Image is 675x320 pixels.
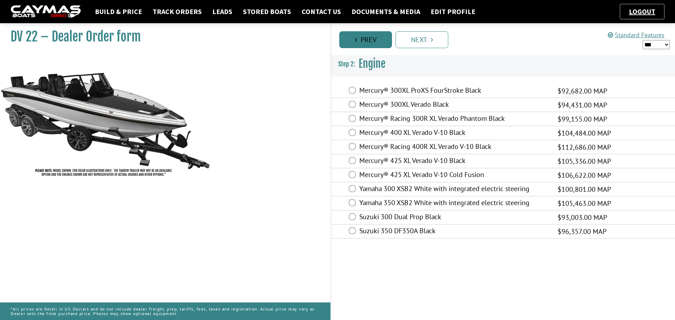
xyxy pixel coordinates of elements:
label: Mercury® 300XL Verado Black [359,100,549,110]
span: $94,431.00 MAP [558,100,607,110]
h3: Engine [331,51,675,77]
span: $106,622.00 MAP [558,170,611,181]
a: Track Orders [149,7,205,16]
a: Build & Price [91,7,146,16]
h1: DV 22 – Dealer Order form [11,29,313,45]
label: Yamaha 300 XSB2 White with integrated electric steering [359,184,549,195]
span: $112,686.00 MAP [558,142,611,152]
label: Mercury® 425 XL Verado V-10 Cold Fusion [359,170,549,181]
a: Standard Features [608,31,664,39]
span: $105,336.00 MAP [558,156,611,166]
a: Stored Boats [239,7,295,16]
span: $105,463.00 MAP [558,198,611,209]
label: Mercury® 425 XL Verado V-10 Black [359,156,549,166]
a: Documents & Media [348,7,424,16]
p: *All prices are Retail in US Dollars and do not include dealer freight, prep, tariffs, fees, taxe... [11,303,320,319]
a: Edit Profile [427,7,479,16]
label: Mercury® Racing 400R XL Verado V-10 Black [359,142,549,152]
img: caymas-dealer-connect-2ed40d3bc7270c1d8d7ffb4b79bf05adc795679939227970def78ec6f6c03838.gif [11,5,81,18]
a: Leads [209,7,236,16]
label: Suzuki 300 Dual Prop Black [359,213,549,223]
span: $99,155.00 MAP [558,114,607,124]
label: Yamaha 350 XSB2 White with integrated electric steering [359,198,549,209]
label: Suzuki 350 DF350A Black [359,227,549,237]
a: Contact Us [298,7,345,16]
span: $100,801.00 MAP [558,184,611,195]
span: $93,003.00 MAP [558,212,607,223]
label: Mercury® Racing 300R XL Verado Phantom Black [359,114,549,124]
span: $92,682.00 MAP [558,86,607,96]
ul: Pagination [337,30,675,48]
span: $96,357.00 MAP [558,226,606,237]
a: Logout [625,7,659,16]
span: $104,484.00 MAP [558,128,611,138]
a: Next [396,31,448,48]
label: Mercury® 400 XL Verado V-10 Black [359,128,549,138]
label: Mercury® 300XL ProXS FourStroke Black [359,86,549,96]
a: Prev [339,31,392,48]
